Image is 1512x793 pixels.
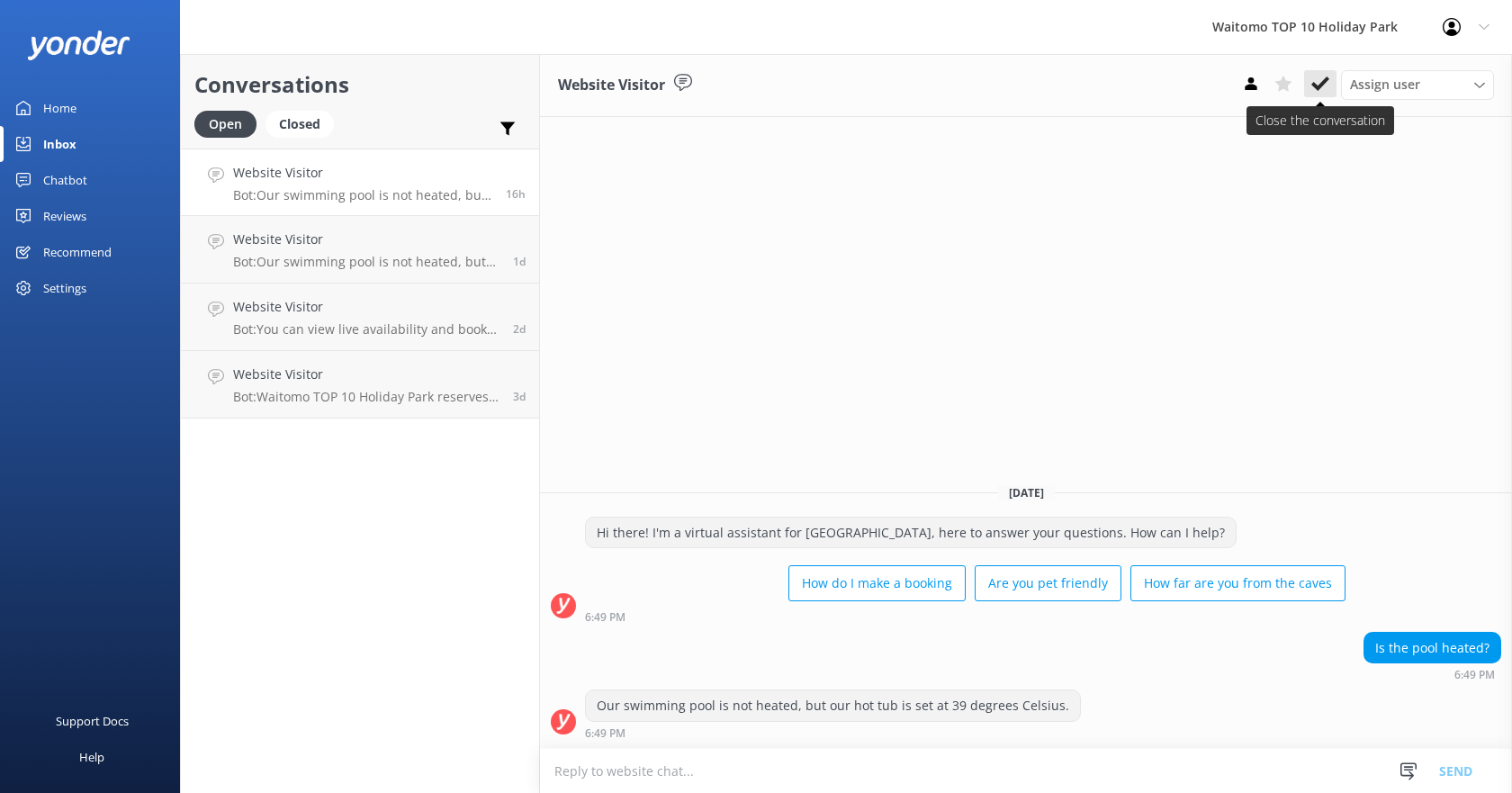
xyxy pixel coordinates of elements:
[788,565,966,601] button: How do I make a booking
[194,68,526,102] h2: Conversations
[181,284,539,351] a: Website VisitorBot:You can view live availability and book your stay online at [URL][DOMAIN_NAME].2d
[43,270,86,306] div: Settings
[233,321,499,338] p: Bot: You can view live availability and book your stay online at [URL][DOMAIN_NAME].
[585,612,625,623] strong: 6:49 PM
[265,111,334,138] div: Closed
[43,90,76,126] div: Home
[513,389,526,404] span: Aug 30 2025 11:07am (UTC +12:00) Pacific/Auckland
[513,321,526,337] span: Aug 31 2025 09:27am (UTC +12:00) Pacific/Auckland
[56,703,129,739] div: Support Docs
[1130,565,1345,601] button: How far are you from the caves
[194,111,256,138] div: Open
[233,163,492,183] h4: Website Visitor
[975,565,1121,601] button: Are you pet friendly
[181,216,539,284] a: Website VisitorBot:Our swimming pool is not heated, but our hot tub is set at 39 degrees Celsius.1d
[181,351,539,419] a: Website VisitorBot:Waitomo TOP 10 Holiday Park reserves the right to charge 100% of the balance f...
[1350,75,1420,95] span: Assign user
[998,485,1055,500] span: [DATE]
[43,198,86,234] div: Reviews
[585,726,1081,739] div: Sep 01 2025 06:49pm (UTC +12:00) Pacific/Auckland
[181,149,539,216] a: Website VisitorBot:Our swimming pool is not heated, but our hot tub is set at 39 degrees Celsius.16h
[233,254,499,270] p: Bot: Our swimming pool is not heated, but our hot tub is set at 39 degrees Celsius.
[586,690,1080,721] div: Our swimming pool is not heated, but our hot tub is set at 39 degrees Celsius.
[79,739,104,775] div: Help
[265,113,343,133] a: Closed
[1364,633,1500,663] div: Is the pool heated?
[233,389,499,405] p: Bot: Waitomo TOP 10 Holiday Park reserves the right to charge 100% of the balance for all accommo...
[585,610,1345,623] div: Sep 01 2025 06:49pm (UTC +12:00) Pacific/Auckland
[585,728,625,739] strong: 6:49 PM
[27,31,130,60] img: yonder-white-logo.png
[233,187,492,203] p: Bot: Our swimming pool is not heated, but our hot tub is set at 39 degrees Celsius.
[586,518,1236,548] div: Hi there! I'm a virtual assistant for [GEOGRAPHIC_DATA], here to answer your questions. How can I...
[194,113,265,133] a: Open
[43,234,112,270] div: Recommend
[233,365,499,384] h4: Website Visitor
[1454,670,1495,680] strong: 6:49 PM
[233,230,499,249] h4: Website Visitor
[43,162,87,198] div: Chatbot
[43,126,76,162] div: Inbox
[233,297,499,317] h4: Website Visitor
[1341,70,1494,99] div: Assign User
[1363,668,1501,680] div: Sep 01 2025 06:49pm (UTC +12:00) Pacific/Auckland
[558,74,665,97] h3: Website Visitor
[506,186,526,202] span: Sep 01 2025 06:49pm (UTC +12:00) Pacific/Auckland
[513,254,526,269] span: Sep 01 2025 10:51am (UTC +12:00) Pacific/Auckland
